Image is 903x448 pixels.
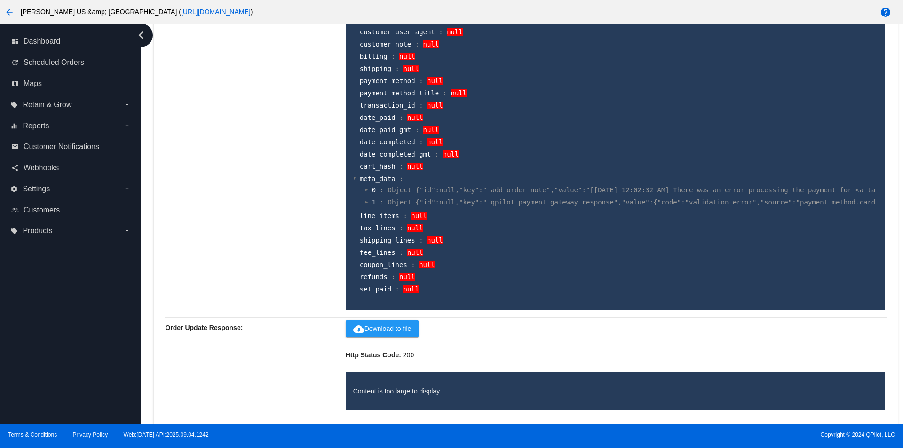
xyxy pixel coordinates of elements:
[23,122,49,130] span: Reports
[10,101,18,109] i: local_offer
[11,206,19,214] i: people_outline
[427,77,443,85] span: null
[419,77,423,85] span: :
[360,236,415,244] span: shipping_lines
[459,432,895,438] span: Copyright © 2024 QPilot, LLC
[11,38,19,45] i: dashboard
[439,28,443,36] span: :
[11,143,19,150] i: email
[11,34,131,49] a: dashboard Dashboard
[399,114,403,121] span: :
[380,186,384,194] span: :
[391,273,395,281] span: :
[407,249,423,256] span: null
[360,285,391,293] span: set_paid
[73,432,108,438] a: Privacy Policy
[360,102,415,109] span: transaction_id
[123,185,131,193] i: arrow_drop_down
[360,53,388,60] span: billing
[360,89,439,97] span: payment_method_title
[10,122,18,130] i: equalizer
[415,126,419,134] span: :
[346,351,401,359] strong: Http Status Code:
[403,351,414,359] span: 200
[427,138,443,146] span: null
[11,139,131,154] a: email Customer Notifications
[134,28,149,43] i: chevron_left
[399,175,403,182] span: :
[435,150,439,158] span: :
[396,65,399,72] span: :
[165,318,345,338] p: Order Update Response:
[24,79,42,88] span: Maps
[23,227,52,235] span: Products
[399,249,403,256] span: :
[451,89,467,97] span: null
[11,80,19,87] i: map
[24,142,99,151] span: Customer Notifications
[419,236,423,244] span: :
[443,150,459,158] span: null
[411,261,415,268] span: :
[123,101,131,109] i: arrow_drop_down
[123,122,131,130] i: arrow_drop_down
[407,224,423,232] span: null
[360,77,415,85] span: payment_method
[11,76,131,91] a: map Maps
[423,40,439,48] span: null
[360,150,431,158] span: date_completed_gmt
[419,138,423,146] span: :
[124,432,209,438] a: Web:[DATE] API:2025.09.04.1242
[360,126,412,134] span: date_paid_gmt
[447,28,463,36] span: null
[123,227,131,235] i: arrow_drop_down
[360,40,412,48] span: customer_note
[880,7,891,18] mat-icon: help
[423,126,439,134] span: null
[360,163,396,170] span: cart_hash
[380,198,384,206] span: :
[11,160,131,175] a: share Webhooks
[372,198,376,206] span: 1
[11,55,131,70] a: update Scheduled Orders
[372,186,376,194] span: 0
[360,114,396,121] span: date_paid
[399,163,403,170] span: :
[403,212,407,220] span: :
[353,386,878,396] p: Content is too large to display
[24,37,60,46] span: Dashboard
[411,212,427,220] span: null
[21,8,253,16] span: [PERSON_NAME] US &amp; [GEOGRAPHIC_DATA] ( )
[407,114,423,121] span: null
[419,261,435,268] span: null
[360,65,391,72] span: shipping
[24,206,60,214] span: Customers
[427,102,443,109] span: null
[427,236,443,244] span: null
[419,102,423,109] span: :
[353,325,412,332] span: Download to file
[391,53,395,60] span: :
[399,53,415,60] span: null
[399,273,415,281] span: null
[11,164,19,172] i: share
[399,224,403,232] span: :
[360,175,396,182] span: meta_data
[360,249,396,256] span: fee_lines
[403,65,419,72] span: null
[11,203,131,218] a: people_outline Customers
[360,212,399,220] span: line_items
[360,28,435,36] span: customer_user_agent
[23,185,50,193] span: Settings
[181,8,251,16] a: [URL][DOMAIN_NAME]
[23,101,71,109] span: Retain & Grow
[415,40,419,48] span: :
[24,58,84,67] span: Scheduled Orders
[10,185,18,193] i: settings
[4,7,15,18] mat-icon: arrow_back
[11,59,19,66] i: update
[443,89,447,97] span: :
[353,323,364,335] mat-icon: cloud_download
[360,261,407,268] span: coupon_lines
[360,224,396,232] span: tax_lines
